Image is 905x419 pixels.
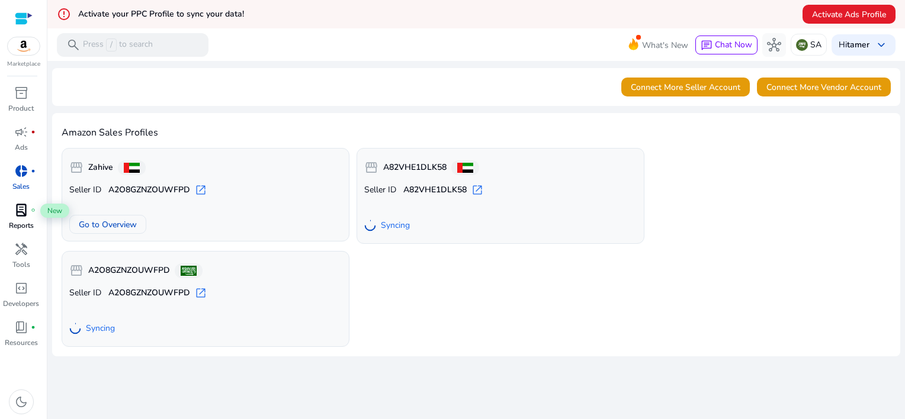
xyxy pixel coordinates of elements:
span: fiber_manual_record [31,169,36,173]
span: Chat Now [715,39,752,50]
span: Syncing [86,323,115,334]
b: A2O8GZNZOUWFPD [108,184,190,196]
span: keyboard_arrow_down [874,38,888,52]
span: chat [701,40,713,51]
img: sa.svg [796,39,808,51]
span: dark_mode [14,395,28,409]
span: Connect More Seller Account [631,81,740,94]
p: SA [810,34,821,55]
span: campaign [14,125,28,139]
p: Hi [839,41,869,49]
h4: Amazon Sales Profiles [62,127,891,138]
span: Activate Ads Profile [812,8,886,21]
p: Product [8,103,34,114]
p: Ads [15,142,28,153]
b: A2O8GZNZOUWFPD [108,287,190,299]
button: hub [762,33,786,57]
span: Connect More Vendor Account [766,81,881,94]
b: A2O8GZNZOUWFPD [88,265,170,276]
span: hub [767,38,781,52]
span: storefront [364,160,378,175]
b: A82VHE1DLK58 [403,184,467,196]
button: chatChat Now [695,36,758,54]
span: open_in_new [471,184,483,196]
p: Press to search [83,38,153,51]
img: amazon.svg [8,37,40,55]
span: code_blocks [14,281,28,295]
p: Tools [12,259,30,270]
span: Seller ID [69,287,101,299]
h5: Activate your PPC Profile to sync your data! [78,9,244,20]
p: Reports [9,220,34,231]
p: Developers [3,298,39,309]
span: donut_small [14,164,28,178]
span: fiber_manual_record [31,130,36,134]
span: fiber_manual_record [31,208,36,212]
span: Seller ID [69,184,101,196]
span: handyman [14,242,28,256]
b: Zahive [88,162,113,173]
span: / [106,38,117,51]
button: Go to Overview [69,215,146,234]
span: search [66,38,81,52]
span: Go to Overview [79,218,137,231]
span: fiber_manual_record [31,325,36,330]
span: book_4 [14,320,28,334]
span: What's New [642,35,688,56]
span: Seller ID [364,184,396,196]
span: inventory_2 [14,86,28,100]
span: open_in_new [195,287,207,299]
span: Syncing [381,220,410,231]
span: storefront [69,263,84,278]
b: tamer [847,39,869,50]
button: Connect More Seller Account [621,78,750,96]
p: Marketplace [7,60,40,69]
button: Connect More Vendor Account [757,78,891,96]
mat-icon: error_outline [57,7,71,21]
span: open_in_new [195,184,207,196]
button: Activate Ads Profile [803,5,896,24]
p: Sales [12,181,30,192]
span: storefront [69,160,84,175]
b: A82VHE1DLK58 [383,162,447,173]
p: Resources [5,337,38,348]
span: New [40,204,69,218]
span: lab_profile [14,203,28,217]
